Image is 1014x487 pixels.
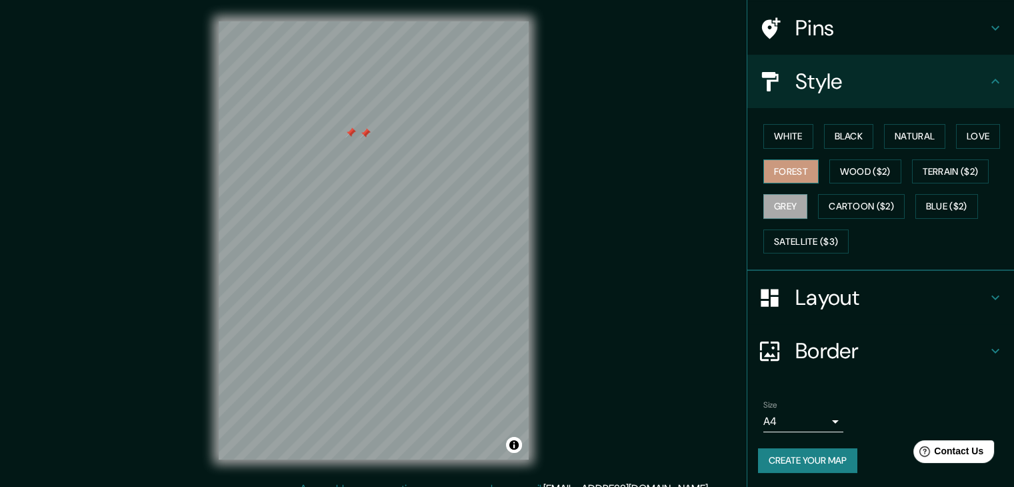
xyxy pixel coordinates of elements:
div: Border [747,324,1014,378]
button: White [763,124,813,149]
canvas: Map [219,21,529,460]
button: Cartoon ($2) [818,194,905,219]
button: Love [956,124,1000,149]
h4: Style [795,68,987,95]
h4: Pins [795,15,987,41]
h4: Border [795,338,987,364]
div: Layout [747,271,1014,324]
button: Forest [763,159,819,184]
iframe: Help widget launcher [895,435,999,472]
button: Terrain ($2) [912,159,989,184]
div: Pins [747,1,1014,55]
h4: Layout [795,284,987,311]
label: Size [763,400,777,411]
div: A4 [763,411,843,432]
div: Style [747,55,1014,108]
button: Black [824,124,874,149]
button: Wood ($2) [829,159,901,184]
button: Natural [884,124,945,149]
button: Blue ($2) [915,194,978,219]
button: Satellite ($3) [763,229,849,254]
button: Toggle attribution [506,437,522,453]
button: Create your map [758,448,857,473]
button: Grey [763,194,807,219]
